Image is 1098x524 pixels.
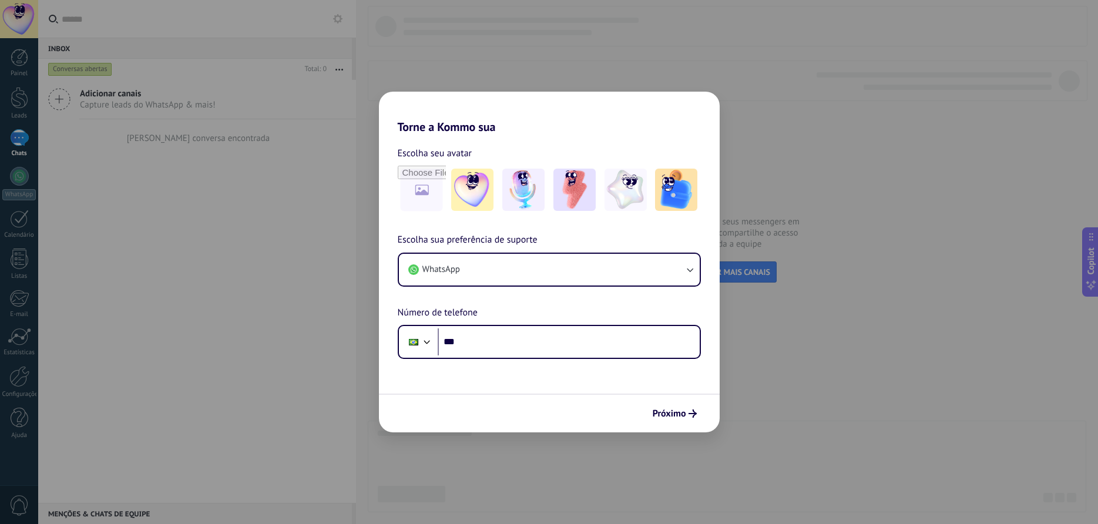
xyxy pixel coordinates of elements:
[379,92,720,134] h2: Torne a Kommo sua
[502,169,545,211] img: -2.jpeg
[398,146,472,161] span: Escolha seu avatar
[398,233,538,248] span: Escolha sua preferência de suporte
[422,264,460,276] span: WhatsApp
[402,330,425,354] div: Brazil: + 55
[653,409,686,418] span: Próximo
[553,169,596,211] img: -3.jpeg
[655,169,697,211] img: -5.jpeg
[647,404,702,424] button: Próximo
[398,305,478,321] span: Número de telefone
[399,254,700,285] button: WhatsApp
[605,169,647,211] img: -4.jpeg
[451,169,493,211] img: -1.jpeg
